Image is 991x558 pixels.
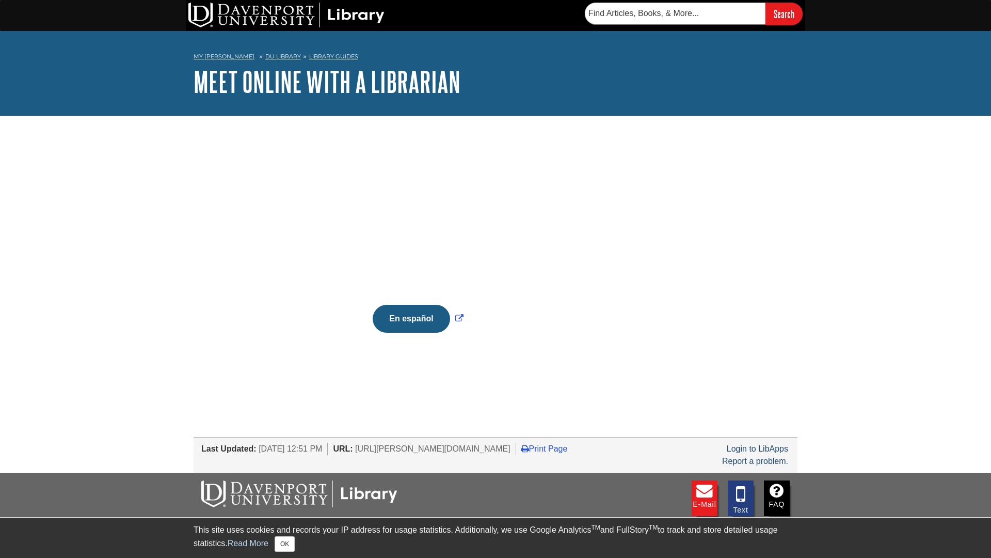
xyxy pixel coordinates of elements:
sup: TM [591,524,600,531]
a: FAQ [764,481,790,516]
button: En español [373,305,450,333]
span: [URL][PERSON_NAME][DOMAIN_NAME] [355,444,510,453]
img: DU Library [188,3,385,27]
nav: breadcrumb [194,50,797,66]
a: Text [728,481,754,516]
a: Login to LibApps [727,444,788,453]
a: My [PERSON_NAME] [194,52,254,61]
div: This site uses cookies and records your IP address for usage statistics. Additionally, we use Goo... [194,524,797,552]
a: Report a problem. [722,457,788,466]
button: Close [275,536,295,552]
sup: TM [649,524,658,531]
img: DU Libraries [201,481,397,507]
input: Search [765,3,803,25]
form: Searches DU Library's articles, books, and more [585,3,803,25]
a: Print Page [521,444,568,453]
a: Link opens in new window [370,314,466,323]
a: Meet Online with a Librarian [194,66,460,98]
a: Library Guides [309,53,358,60]
a: DU Library [265,53,301,60]
a: Read More [228,539,268,548]
iframe: 43e81169b79f49b0e90801213e8bfb16 [194,152,643,256]
span: [DATE] 12:51 PM [259,444,322,453]
i: Print Page [521,444,529,453]
span: Last Updated: [201,444,257,453]
input: Find Articles, Books, & More... [585,3,765,24]
span: URL: [333,444,353,453]
a: E-mail [692,481,717,516]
